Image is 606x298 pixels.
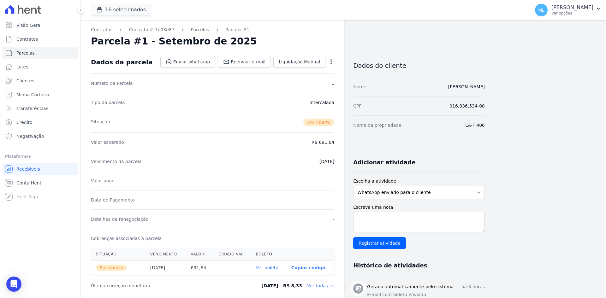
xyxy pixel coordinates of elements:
div: Dados da parcela [91,58,152,66]
span: Liquidação Manual [279,59,320,65]
h3: Histórico de atividades [353,262,427,269]
span: Conta Hent [16,180,41,186]
dt: Nome [353,84,366,90]
dt: Situação [91,119,110,126]
dd: - [333,216,334,222]
span: Em Aberto [303,119,334,126]
a: Contratos [3,33,78,45]
dt: Valor esperado [91,139,124,145]
th: 691,64 [186,261,213,275]
dd: R$ 691,64 [312,139,334,145]
span: Parcelas [16,50,35,56]
label: Escolha a atividade [353,178,485,184]
a: Crédito [3,116,78,129]
h3: Dados do cliente [353,62,485,69]
nav: Breadcrumb [91,26,334,33]
a: Parcelas [3,47,78,59]
a: Conta Hent [3,177,78,189]
dt: Detalhes da renegociação [91,216,149,222]
button: Copiar código [291,265,325,270]
dt: Última correção monetária [91,283,235,289]
dd: LA-F 406 [465,122,485,128]
p: E-mail com boleto enviado [367,291,485,298]
a: Lotes [3,61,78,73]
dd: Intercalada [309,99,334,106]
p: há 3 horas [461,283,485,290]
div: Plataformas [5,153,75,160]
span: Clientes [16,78,34,84]
a: Parcelas [191,26,209,33]
a: Minha Carteira [3,88,78,101]
span: Contratos [16,36,38,42]
a: Negativação [3,130,78,143]
a: Enviar whatsapp [160,56,216,68]
span: Transferências [16,105,48,112]
span: ML [538,8,544,12]
dd: - [333,178,334,184]
span: Minha Carteira [16,91,49,98]
dd: [DATE] - R$ 8,33 [261,283,302,289]
a: Recebíveis [3,163,78,175]
span: Visão Geral [16,22,42,28]
a: Visão Geral [3,19,78,32]
div: Open Intercom Messenger [6,277,21,292]
th: [DATE] [145,261,186,275]
h3: Adicionar atividade [353,159,415,166]
span: Reenviar e-mail [231,59,265,65]
button: 16 selecionados [91,4,151,16]
a: Transferências [3,102,78,115]
a: Reenviar e-mail [218,56,271,68]
span: Recebíveis [16,166,40,172]
dd: [DATE] [319,158,334,165]
span: Crédito [16,119,33,126]
h3: Gerado automaticamente pelo sistema [367,283,454,290]
a: Parcela #1 [226,26,250,33]
dt: Valor pago [91,178,115,184]
dt: Tipo da parcela [91,99,125,106]
dd: Ver todas [307,283,334,289]
label: Escreva uma nota [353,204,485,211]
a: Clientes [3,74,78,87]
span: Em Aberto [96,265,127,271]
input: Registrar atividade [353,237,406,249]
th: - [213,261,251,275]
dt: Vencimento da parcela [91,158,142,165]
th: Valor [186,248,213,261]
a: Ver boleto [256,265,278,270]
h2: Parcela #1 - Setembro de 2025 [91,36,257,47]
span: Negativação [16,133,44,139]
a: Contratos [91,26,112,33]
p: [PERSON_NAME] [551,4,593,11]
a: Liquidação Manual [273,56,325,68]
dt: CPF [353,103,361,109]
a: [PERSON_NAME] [448,84,485,89]
dt: Cobranças associadas à parcela [91,235,162,242]
dt: Data de Pagamento [91,197,135,203]
a: Contrato #f7b03e87 [129,26,174,33]
button: ML [PERSON_NAME] Ver opções [530,1,606,19]
dt: Número da Parcela [91,80,133,86]
dd: - [333,197,334,203]
span: Lotes [16,64,28,70]
th: Criado via [213,248,251,261]
dd: 1 [331,80,334,86]
dd: 016.836.534-08 [449,103,485,109]
th: Boleto [251,248,286,261]
dt: Nome da propriedade [353,122,401,128]
th: Vencimento [145,248,186,261]
th: Situação [91,248,145,261]
p: Ver opções [551,11,593,16]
